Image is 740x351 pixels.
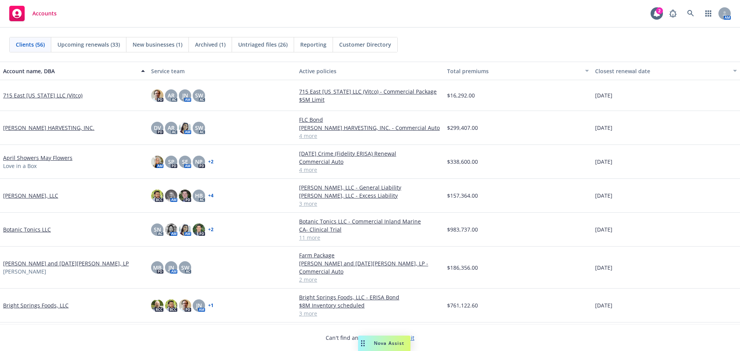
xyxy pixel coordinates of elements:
img: photo [165,190,177,202]
a: Search [683,6,698,21]
span: Archived (1) [195,40,225,49]
span: $983,737.00 [447,225,478,233]
a: 11 more [299,233,441,242]
span: Upcoming renewals (33) [57,40,120,49]
span: $761,122.60 [447,301,478,309]
span: [DATE] [595,264,612,272]
span: SE [182,158,188,166]
div: Account name, DBA [3,67,136,75]
a: [PERSON_NAME] HARVESTING, INC. [3,124,94,132]
span: [DATE] [595,191,612,200]
span: SW [195,91,203,99]
a: Report a Bug [665,6,681,21]
a: Bright Springs Foods, LLC - ERISA Bond [299,293,441,301]
span: SW [181,264,189,272]
span: Can't find an account? [326,334,414,342]
span: [DATE] [595,124,612,132]
div: Active policies [299,67,441,75]
a: 3 more [299,309,441,317]
span: [PERSON_NAME] [3,267,46,275]
span: HB [195,191,203,200]
img: photo [151,156,163,168]
span: JN [182,91,188,99]
span: $299,407.00 [447,124,478,132]
span: NP [195,158,203,166]
a: Farm Package [299,251,441,259]
span: Reporting [300,40,326,49]
span: $157,364.00 [447,191,478,200]
span: SW [195,124,203,132]
a: Switch app [701,6,716,21]
span: Clients (56) [16,40,45,49]
button: Active policies [296,62,444,80]
a: Botanic Tonics LLC - Commercial Inland Marine [299,217,441,225]
span: $186,356.00 [447,264,478,272]
span: JN [196,301,202,309]
button: Nova Assist [358,336,410,351]
div: Total premiums [447,67,580,75]
img: photo [165,223,177,236]
span: [DATE] [595,225,612,233]
a: Commercial Auto [299,158,441,166]
img: photo [179,190,191,202]
a: CA- Clinical Trial [299,225,441,233]
span: SP [168,158,175,166]
a: 715 East [US_STATE] LLC (Vitco) [3,91,82,99]
span: Untriaged files (26) [238,40,288,49]
img: photo [151,190,163,202]
a: FLC Bond [299,116,441,124]
div: Closest renewal date [595,67,728,75]
span: [DATE] [595,158,612,166]
a: [PERSON_NAME] and [DATE][PERSON_NAME], LP - Commercial Auto [299,259,441,275]
span: AR [168,124,175,132]
span: Accounts [32,10,57,17]
span: New businesses (1) [133,40,182,49]
a: 4 more [299,132,441,140]
img: photo [193,223,205,236]
a: Botanic Tonics LLC [3,225,51,233]
a: [PERSON_NAME], LLC [3,191,58,200]
a: + 2 [208,227,214,232]
span: [DATE] [595,91,612,99]
button: Closest renewal date [592,62,740,80]
a: April Showers May Flowers [3,154,72,162]
span: JN [168,264,174,272]
span: AR [168,91,175,99]
a: + 1 [208,303,214,308]
img: photo [151,299,163,312]
a: [PERSON_NAME] and [DATE][PERSON_NAME], LP [3,259,129,267]
div: Drag to move [358,336,368,351]
a: 715 East [US_STATE] LLC (Vitco) - Commercial Package [299,87,441,96]
button: Service team [148,62,296,80]
span: $338,600.00 [447,158,478,166]
a: Search for it [383,334,414,341]
span: $16,292.00 [447,91,475,99]
a: [PERSON_NAME], LLC - Excess Liability [299,191,441,200]
span: SN [154,225,161,233]
span: Nova Assist [374,340,404,346]
img: photo [165,299,177,312]
a: [PERSON_NAME] HARVESTING, INC. - Commercial Auto [299,124,441,132]
a: $8M Inventory scheduled [299,301,441,309]
span: DV [154,124,161,132]
a: [DATE] Crime (Fidelity ERISA) Renewal [299,149,441,158]
a: + 2 [208,160,214,164]
span: Love in a Box [3,162,37,170]
img: photo [179,299,191,312]
a: 2 more [299,275,441,284]
img: photo [151,89,163,102]
img: photo [179,122,191,134]
span: [DATE] [595,301,612,309]
a: Accounts [6,3,60,24]
div: Service team [151,67,293,75]
a: 4 more [299,166,441,174]
a: 3 more [299,200,441,208]
img: photo [179,223,191,236]
button: Total premiums [444,62,592,80]
span: MB [153,264,161,272]
a: Bright Springs Foods, LLC [3,301,69,309]
a: $5M Limit [299,96,441,104]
